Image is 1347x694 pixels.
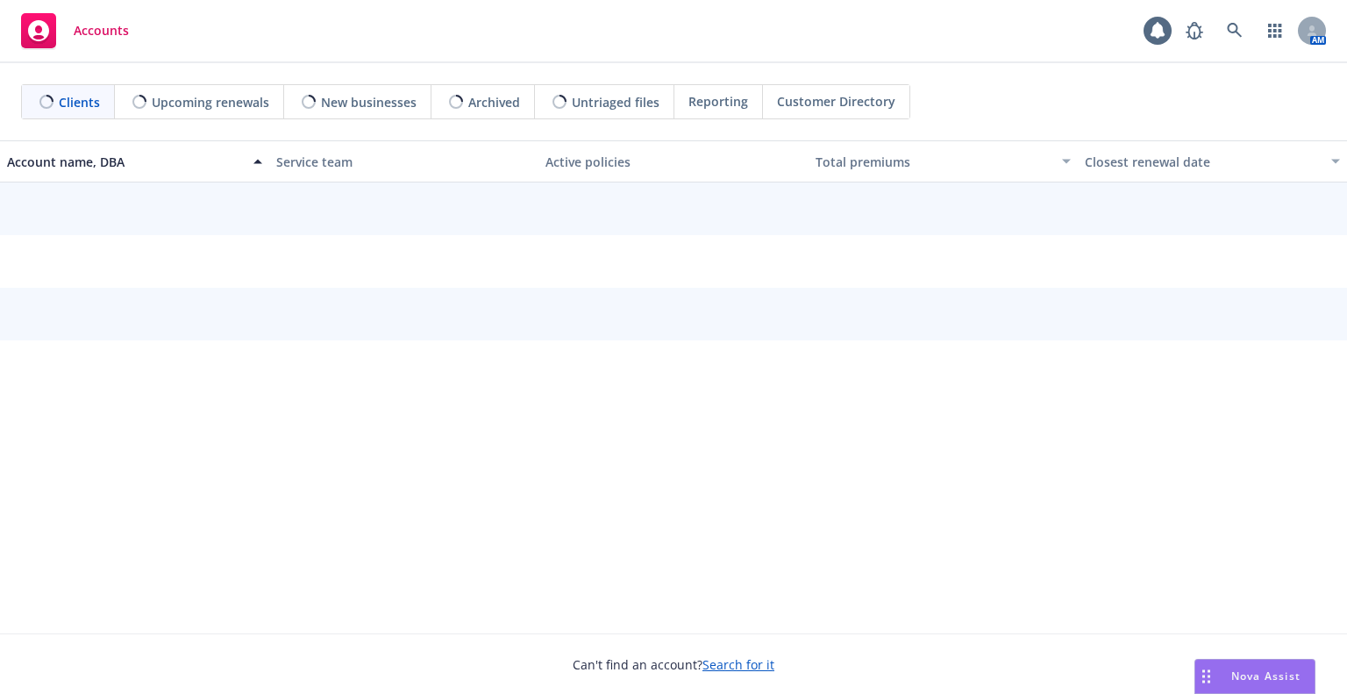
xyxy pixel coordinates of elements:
[14,6,136,55] a: Accounts
[1231,669,1301,683] span: Nova Assist
[1078,140,1347,182] button: Closest renewal date
[468,93,520,111] span: Archived
[152,93,269,111] span: Upcoming renewals
[1195,660,1217,693] div: Drag to move
[809,140,1078,182] button: Total premiums
[1258,13,1293,48] a: Switch app
[572,93,659,111] span: Untriaged files
[702,656,774,673] a: Search for it
[538,140,808,182] button: Active policies
[1177,13,1212,48] a: Report a Bug
[777,92,895,111] span: Customer Directory
[321,93,417,111] span: New businesses
[1217,13,1252,48] a: Search
[276,153,531,171] div: Service team
[1085,153,1321,171] div: Closest renewal date
[7,153,243,171] div: Account name, DBA
[1194,659,1315,694] button: Nova Assist
[74,24,129,38] span: Accounts
[573,655,774,674] span: Can't find an account?
[269,140,538,182] button: Service team
[545,153,801,171] div: Active policies
[816,153,1051,171] div: Total premiums
[59,93,100,111] span: Clients
[688,92,748,111] span: Reporting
